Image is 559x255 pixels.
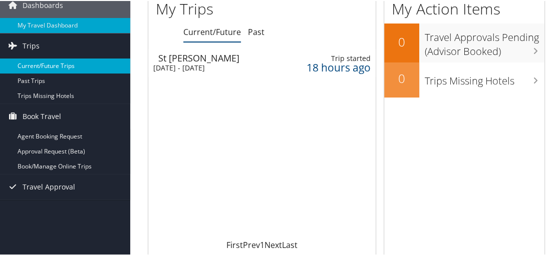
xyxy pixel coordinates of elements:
h2: 0 [384,69,419,86]
a: Last [282,238,298,249]
h3: Trips Missing Hotels [424,68,544,87]
a: Past [248,25,264,36]
a: 1 [260,238,264,249]
h3: Travel Approvals Pending (Advisor Booked) [424,24,544,57]
a: 0Trips Missing Hotels [384,61,544,96]
div: Trip started [294,53,371,62]
a: 0Travel Approvals Pending (Advisor Booked) [384,22,544,61]
div: St [PERSON_NAME] [158,52,265,61]
a: First [226,238,243,249]
span: Travel Approval [23,173,75,198]
div: 18 hours ago [294,62,371,71]
div: [DATE] - [DATE] [153,62,260,71]
a: Current/Future [183,25,241,36]
h2: 0 [384,32,419,49]
a: Prev [243,238,260,249]
span: Trips [23,32,40,57]
a: Next [264,238,282,249]
span: Book Travel [23,103,61,128]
